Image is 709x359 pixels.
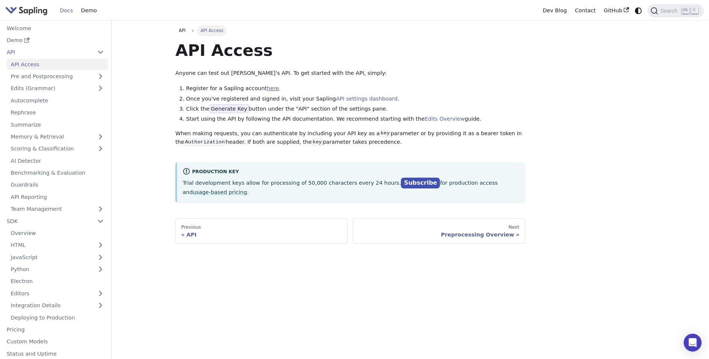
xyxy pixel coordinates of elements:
[186,115,525,124] li: Start using the API by following the API documentation. We recommend starting with the guide.
[7,179,108,190] a: Guardrails
[7,119,108,130] a: Summarize
[186,105,525,114] li: Click the button under the "API" section of the settings pane.
[691,7,698,14] kbd: K
[600,5,633,16] a: GitHub
[7,204,108,215] a: Team Management
[7,168,108,178] a: Benchmarking & Evaluation
[210,104,249,113] span: Generate Key
[3,47,93,58] a: API
[7,191,108,202] a: API Reporting
[184,139,226,146] code: Authorization
[425,116,465,122] a: Edits Overview
[3,23,108,34] a: Welcome
[7,228,108,239] a: Overview
[3,324,108,335] a: Pricing
[539,5,571,16] a: Dev Blog
[181,224,342,230] div: Previous
[3,336,108,347] a: Custom Models
[7,252,108,263] a: JavaScript
[3,35,108,46] a: Demo
[175,25,189,36] a: API
[3,348,108,359] a: Status and Uptime
[186,84,525,93] li: Register for a Sapling account .
[3,216,93,226] a: SDK
[93,216,108,226] button: Collapse sidebar category 'SDK'
[359,224,520,230] div: Next
[7,143,108,154] a: Scoring & Classification
[648,4,703,18] button: Search (Ctrl+K)
[658,8,682,14] span: Search
[7,83,108,94] a: Edits (Grammar)
[401,178,440,188] a: Subscribe
[633,5,644,16] button: Switch between dark and light mode (currently system mode)
[179,28,186,33] span: API
[336,96,397,102] a: API settings dashboard
[7,71,108,82] a: Pre and Postprocessing
[5,5,48,16] img: Sapling.ai
[7,300,108,311] a: Integration Details
[93,47,108,58] button: Collapse sidebar category 'API'
[186,95,525,104] li: Once you've registered and signed in, visit your Sapling .
[175,218,525,244] nav: Docs pages
[7,155,108,166] a: AI Detector
[197,25,227,36] span: API Access
[5,5,50,16] a: Sapling.ai
[7,288,93,299] a: Editors
[7,312,108,323] a: Deploying to Production
[7,107,108,118] a: Rephrase
[175,218,348,244] a: PreviousAPI
[77,5,101,16] a: Demo
[7,264,108,275] a: Python
[56,5,77,16] a: Docs
[7,95,108,106] a: Autocomplete
[380,130,390,137] code: key
[7,131,108,142] a: Memory & Retrieval
[267,85,279,91] a: here
[353,218,525,244] a: NextPreprocessing Overview
[93,288,108,299] button: Expand sidebar category 'Editors'
[175,69,525,78] p: Anyone can test out [PERSON_NAME]'s API. To get started with the API, simply:
[312,139,323,146] code: key
[175,40,525,60] h1: API Access
[684,334,702,352] div: Open Intercom Messenger
[193,189,247,195] a: usage-based pricing
[183,168,520,177] div: Production Key
[175,129,525,147] p: When making requests, you can authenticate by including your API key as a parameter or by providi...
[183,178,520,197] p: Trial development keys allow for processing of 50,000 characters every 24 hours. for production a...
[359,231,520,238] div: Preprocessing Overview
[7,59,108,70] a: API Access
[7,276,108,287] a: Electron
[571,5,600,16] a: Contact
[181,231,342,238] div: API
[7,240,108,251] a: HTML
[175,25,525,36] nav: Breadcrumbs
